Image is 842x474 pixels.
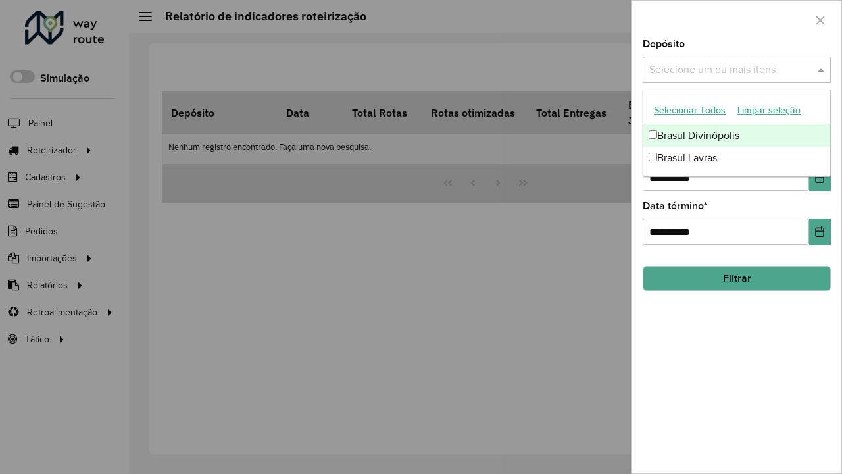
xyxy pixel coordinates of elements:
ng-dropdown-panel: Options list [643,90,831,177]
div: Brasul Lavras [643,147,830,169]
div: Brasul Divinópolis [643,124,830,147]
button: Choose Date [809,165,831,191]
button: Filtrar [643,266,831,291]
button: Selecionar Todos [648,100,731,120]
label: Depósito [643,36,685,52]
label: Data término [643,198,708,214]
button: Choose Date [809,219,831,245]
button: Limpar seleção [731,100,806,120]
